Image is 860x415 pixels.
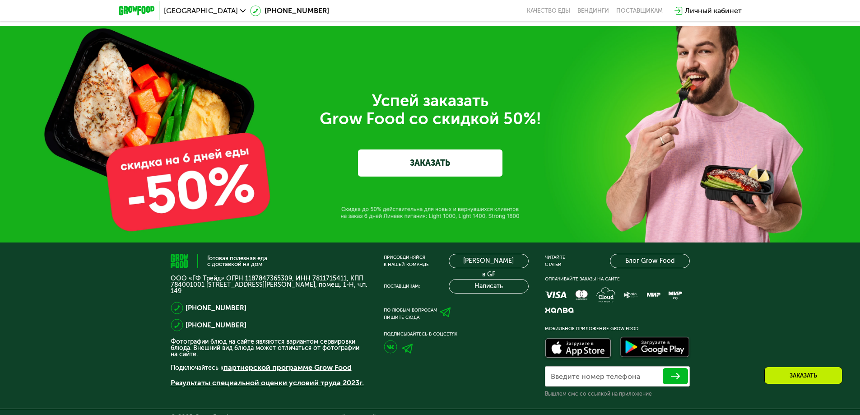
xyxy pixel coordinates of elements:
[171,362,367,373] p: Подключайтесь к
[186,320,246,331] a: [PHONE_NUMBER]
[384,331,529,338] div: Подписывайтесь в соцсетях
[384,283,420,290] div: Поставщикам:
[545,390,690,397] div: Вышлем смс со ссылкой на приложение
[164,7,238,14] span: [GEOGRAPHIC_DATA]
[449,279,529,294] button: Написать
[223,363,352,372] a: партнерской программе Grow Food
[616,7,663,14] div: поставщикам
[618,335,692,361] img: Доступно в Google Play
[577,7,609,14] a: Вендинги
[449,254,529,268] a: [PERSON_NAME] в GF
[551,374,640,379] label: Введите номер телефона
[685,5,742,16] div: Личный кабинет
[545,254,565,268] div: Читайте статьи
[384,254,429,268] div: Присоединяйся к нашей команде
[384,307,437,321] div: По любым вопросам пишите сюда:
[545,325,690,332] div: Мобильное приложение Grow Food
[171,339,367,358] p: Фотографии блюд на сайте являются вариантом сервировки блюда. Внешний вид блюда может отличаться ...
[358,149,502,177] a: ЗАКАЗАТЬ
[207,255,267,267] div: Готовая полезная еда с доставкой на дом
[171,378,364,387] a: Результаты специальной оценки условий труда 2023г.
[527,7,570,14] a: Качество еды
[545,275,690,283] div: Оплачивайте заказы на сайте
[764,367,842,384] div: Заказать
[186,303,246,313] a: [PHONE_NUMBER]
[171,275,367,294] p: ООО «ГФ Трейд» ОГРН 1187847365309, ИНН 7811715411, КПП 784001001 [STREET_ADDRESS][PERSON_NAME], п...
[610,254,690,268] a: Блог Grow Food
[177,92,683,128] div: Успей заказать Grow Food со скидкой 50%!
[250,5,329,16] a: [PHONE_NUMBER]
